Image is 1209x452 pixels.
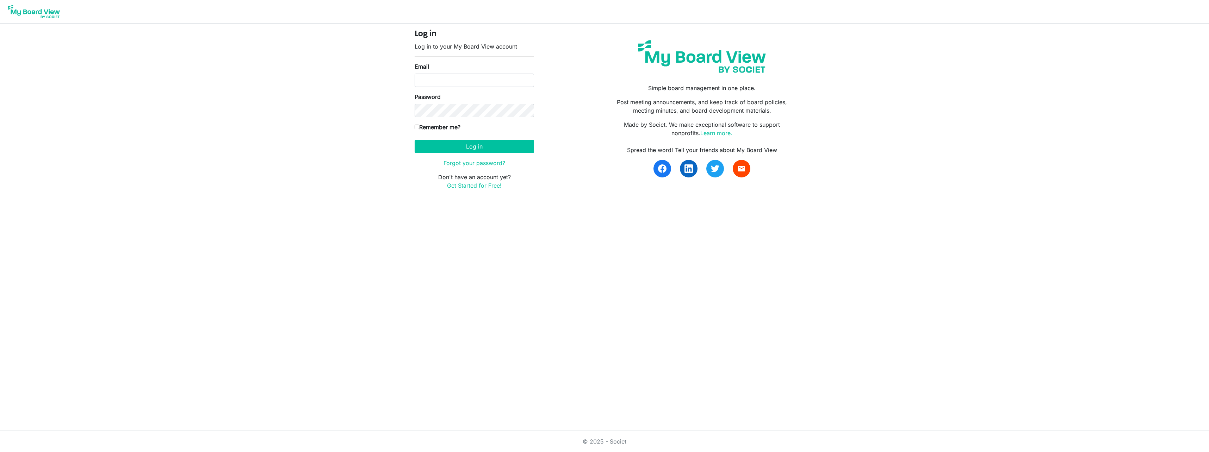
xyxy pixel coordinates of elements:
img: linkedin.svg [684,164,693,173]
input: Remember me? [415,125,419,129]
a: Get Started for Free! [447,182,502,189]
button: Log in [415,140,534,153]
img: facebook.svg [658,164,666,173]
p: Post meeting announcements, and keep track of board policies, meeting minutes, and board developm... [610,98,794,115]
a: Forgot your password? [444,159,505,167]
div: Spread the word! Tell your friends about My Board View [610,146,794,154]
img: my-board-view-societ.svg [633,35,771,78]
p: Made by Societ. We make exceptional software to support nonprofits. [610,120,794,137]
a: © 2025 - Societ [583,438,626,445]
label: Email [415,62,429,71]
img: twitter.svg [711,164,719,173]
label: Remember me? [415,123,460,131]
img: My Board View Logo [6,3,62,20]
a: email [733,160,750,177]
p: Log in to your My Board View account [415,42,534,51]
p: Don't have an account yet? [415,173,534,190]
a: Learn more. [700,130,732,137]
label: Password [415,93,441,101]
p: Simple board management in one place. [610,84,794,92]
span: email [737,164,746,173]
h4: Log in [415,29,534,39]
